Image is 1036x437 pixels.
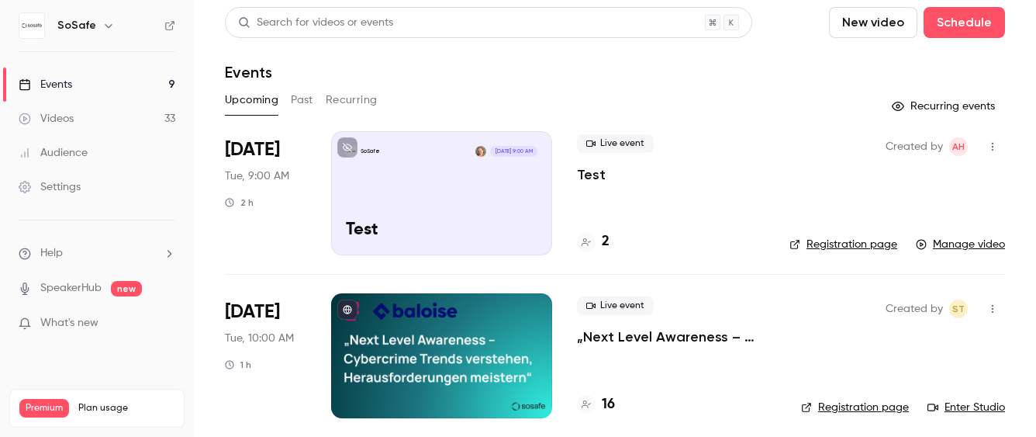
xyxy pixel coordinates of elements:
[225,359,251,371] div: 1 h
[346,220,537,241] p: Test
[952,300,965,318] span: ST
[40,245,63,262] span: Help
[225,293,306,418] div: Sep 9 Tue, 10:00 AM (Europe/Berlin)
[475,146,486,157] img: Luise Schulz
[225,131,306,255] div: Sep 9 Tue, 9:00 AM (Europe/Berlin)
[225,88,278,113] button: Upcoming
[949,300,968,318] span: Stefanie Theil
[789,237,897,252] a: Registration page
[19,111,74,127] div: Videos
[78,402,174,414] span: Plan usage
[225,331,294,346] span: Tue, 10:00 AM
[57,18,96,33] h6: SoSafe
[157,317,175,331] iframe: Noticeable Trigger
[927,400,1005,415] a: Enter Studio
[225,168,289,184] span: Tue, 9:00 AM
[225,63,272,82] h1: Events
[885,94,1005,119] button: Recurring events
[225,137,280,162] span: [DATE]
[225,300,280,324] span: [DATE]
[577,165,606,184] a: Test
[19,77,72,92] div: Events
[40,280,102,297] a: SpeakerHub
[331,131,552,255] a: Test SoSafeLuise Schulz[DATE] 9:00 AMTest
[19,145,88,161] div: Audience
[577,394,615,415] a: 16
[19,245,175,262] li: help-dropdown-opener
[577,134,654,153] span: Live event
[602,394,615,415] h4: 16
[40,315,98,331] span: What's new
[19,179,81,195] div: Settings
[949,137,968,156] span: Adriana Hanika
[19,13,44,38] img: SoSafe
[326,88,378,113] button: Recurring
[111,281,142,297] span: new
[225,196,254,209] div: 2 h
[361,147,380,155] p: SoSafe
[829,7,917,38] button: New video
[291,88,313,113] button: Past
[238,15,393,31] div: Search for videos or events
[602,231,610,252] h4: 2
[886,137,943,156] span: Created by
[952,137,965,156] span: AH
[924,7,1005,38] button: Schedule
[916,237,1005,252] a: Manage video
[490,146,537,157] span: [DATE] 9:00 AM
[577,297,654,315] span: Live event
[801,400,909,415] a: Registration page
[19,399,69,418] span: Premium
[886,300,943,318] span: Created by
[577,328,776,346] a: „Next Level Awareness – Cybercrime Trends verstehen, Herausforderungen meistern“
[577,231,610,252] a: 2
